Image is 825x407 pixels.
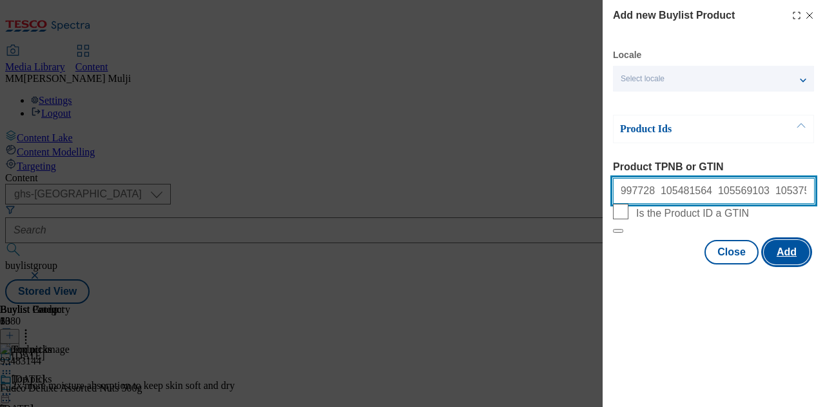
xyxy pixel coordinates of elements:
span: Select locale [621,74,665,84]
button: Add [764,240,810,264]
input: Enter 1 or 20 space separated Product TPNB or GTIN [613,178,815,204]
button: Close [704,240,759,264]
label: Product TPNB or GTIN [613,161,815,173]
label: Locale [613,52,641,59]
span: Is the Product ID a GTIN [636,208,749,219]
h4: Add new Buylist Product [613,8,735,23]
button: Select locale [613,66,814,92]
p: Product Ids [620,123,755,135]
